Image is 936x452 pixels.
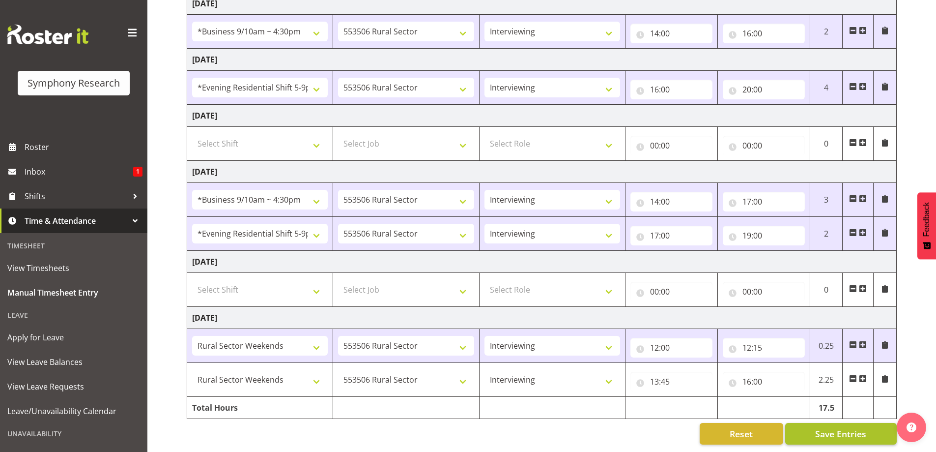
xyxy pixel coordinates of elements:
span: Roster [25,140,142,154]
input: Click to select... [630,136,712,155]
td: 0 [810,273,843,307]
a: Manual Timesheet Entry [2,280,145,305]
span: Shifts [25,189,128,204]
input: Click to select... [630,80,712,99]
span: View Leave Balances [7,355,140,369]
img: help-xxl-2.png [907,422,916,432]
input: Click to select... [723,24,805,43]
td: [DATE] [187,161,897,183]
div: Symphony Research [28,76,120,90]
span: Manual Timesheet Entry [7,285,140,300]
span: Inbox [25,164,133,179]
input: Click to select... [630,282,712,301]
div: Leave [2,305,145,325]
td: 4 [810,71,843,105]
input: Click to select... [723,80,805,99]
input: Click to select... [723,226,805,245]
td: 2 [810,15,843,49]
input: Click to select... [630,338,712,358]
a: View Leave Balances [2,350,145,374]
span: View Leave Requests [7,379,140,394]
span: Reset [730,427,753,440]
input: Click to select... [723,136,805,155]
td: [DATE] [187,251,897,273]
input: Click to select... [630,192,712,211]
div: Unavailability [2,423,145,444]
button: Reset [700,423,783,445]
input: Click to select... [723,192,805,211]
button: Save Entries [785,423,897,445]
span: Time & Attendance [25,213,128,228]
td: [DATE] [187,49,897,71]
td: [DATE] [187,307,897,329]
input: Click to select... [630,24,712,43]
span: Feedback [922,202,931,237]
td: 0.25 [810,329,843,363]
span: 1 [133,167,142,177]
input: Click to select... [630,372,712,392]
input: Click to select... [723,282,805,301]
a: View Leave Requests [2,374,145,399]
input: Click to select... [723,338,805,358]
span: Apply for Leave [7,330,140,345]
img: Rosterit website logo [7,25,88,44]
td: 2 [810,217,843,251]
input: Click to select... [723,372,805,392]
a: Apply for Leave [2,325,145,350]
span: Save Entries [815,427,866,440]
td: Total Hours [187,397,333,419]
td: 0 [810,127,843,161]
span: Leave/Unavailability Calendar [7,404,140,419]
td: [DATE] [187,105,897,127]
div: Timesheet [2,236,145,256]
a: Leave/Unavailability Calendar [2,399,145,423]
td: 2.25 [810,363,843,397]
button: Feedback - Show survey [917,192,936,259]
a: View Timesheets [2,256,145,280]
span: View Timesheets [7,261,140,275]
td: 3 [810,183,843,217]
input: Click to select... [630,226,712,245]
td: 17.5 [810,397,843,419]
